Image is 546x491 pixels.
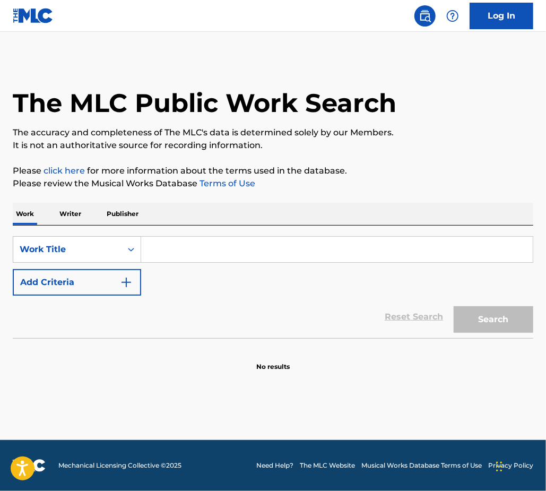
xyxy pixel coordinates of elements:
img: search [419,10,431,22]
p: The accuracy and completeness of The MLC's data is determined solely by our Members. [13,126,533,139]
p: Please for more information about the terms used in the database. [13,165,533,177]
a: Public Search [414,5,436,27]
iframe: Chat Widget [493,440,546,491]
div: Help [442,5,463,27]
a: click here [44,166,85,176]
p: Publisher [103,203,142,225]
a: Musical Works Database Terms of Use [361,461,482,470]
span: Mechanical Licensing Collective © 2025 [58,461,181,470]
a: Terms of Use [197,178,255,188]
div: Work Title [20,243,115,256]
a: Need Help? [256,461,293,470]
p: Please review the Musical Works Database [13,177,533,190]
img: help [446,10,459,22]
a: Log In [470,3,533,29]
p: Writer [56,203,84,225]
a: The MLC Website [300,461,355,470]
p: Work [13,203,37,225]
img: MLC Logo [13,8,54,23]
form: Search Form [13,236,533,338]
h1: The MLC Public Work Search [13,87,396,119]
img: 9d2ae6d4665cec9f34b9.svg [120,276,133,289]
p: It is not an authoritative source for recording information. [13,139,533,152]
p: No results [256,349,290,372]
div: Drag [496,451,502,483]
img: logo [13,459,46,472]
button: Add Criteria [13,269,141,296]
a: Privacy Policy [488,461,533,470]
